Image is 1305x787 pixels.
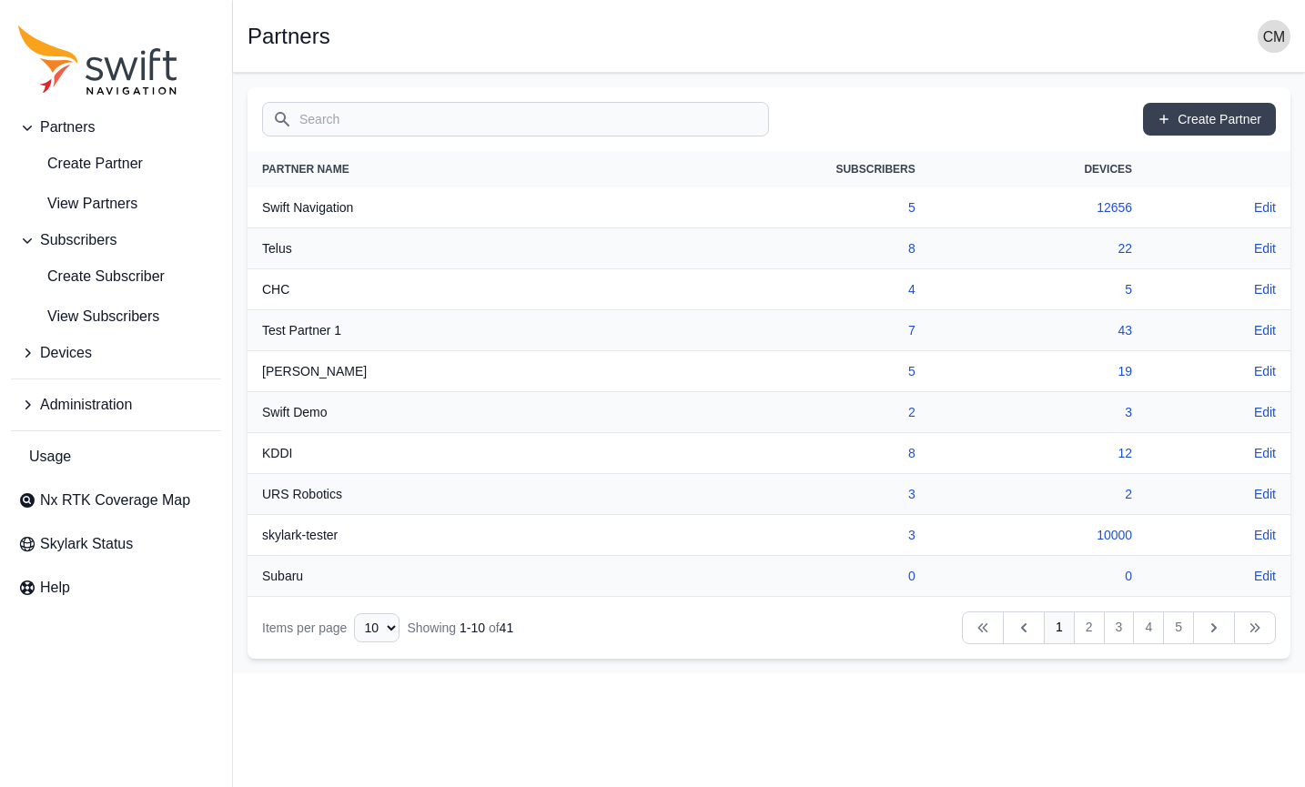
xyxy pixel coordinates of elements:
div: Showing of [407,619,513,637]
img: user photo [1258,20,1290,53]
a: 5 [908,364,916,378]
button: Subscribers [11,222,221,258]
a: Edit [1254,239,1276,257]
a: 3 [1125,405,1132,419]
a: 7 [908,323,916,338]
a: Edit [1254,567,1276,585]
a: 2 [1125,487,1132,501]
a: 0 [908,569,916,583]
span: Skylark Status [40,533,133,555]
span: Partners [40,116,95,138]
a: Edit [1254,444,1276,462]
a: Help [11,570,221,606]
a: 4 [1133,611,1164,644]
a: Edit [1254,362,1276,380]
th: Partner Name [248,151,624,187]
a: View Subscribers [11,298,221,335]
th: Swift Demo [248,392,624,433]
span: Create Subscriber [18,266,165,288]
h1: Partners [248,25,330,47]
a: Skylark Status [11,526,221,562]
a: 3 [1104,611,1135,644]
a: 3 [908,487,916,501]
a: Create Subscriber [11,258,221,295]
a: 4 [908,282,916,297]
a: Edit [1254,198,1276,217]
a: 19 [1118,364,1132,378]
a: 8 [908,446,916,460]
th: skylark-tester [248,515,624,556]
span: 41 [500,621,514,635]
a: 2 [908,405,916,419]
th: Test Partner 1 [248,310,624,351]
a: View Partners [11,186,221,222]
a: Edit [1254,485,1276,503]
button: Devices [11,335,221,371]
a: 22 [1118,241,1132,256]
a: Nx RTK Coverage Map [11,482,221,519]
a: Edit [1254,403,1276,421]
span: Devices [40,342,92,364]
th: URS Robotics [248,474,624,515]
button: Partners [11,109,221,146]
th: Devices [930,151,1147,187]
select: Display Limit [354,613,400,642]
a: 5 [1125,282,1132,297]
a: Edit [1254,526,1276,544]
a: 5 [908,200,916,215]
a: 12 [1118,446,1132,460]
span: View Subscribers [18,306,159,328]
span: View Partners [18,193,137,215]
a: 1 [1044,611,1075,644]
span: Usage [29,446,71,468]
a: create-partner [11,146,221,182]
nav: Table navigation [248,597,1290,659]
a: Usage [11,439,221,475]
a: Create Partner [1143,103,1276,136]
span: Subscribers [40,229,116,251]
button: Administration [11,387,221,423]
span: Create Partner [18,153,143,175]
th: Subscribers [624,151,930,187]
span: Administration [40,394,132,416]
a: Edit [1254,280,1276,298]
a: Edit [1254,321,1276,339]
input: Search [262,102,769,136]
th: Telus [248,228,624,269]
th: Subaru [248,556,624,597]
a: 43 [1118,323,1132,338]
a: 10000 [1097,528,1132,542]
a: 0 [1125,569,1132,583]
a: 8 [908,241,916,256]
th: CHC [248,269,624,310]
span: Items per page [262,621,347,635]
th: [PERSON_NAME] [248,351,624,392]
a: 5 [1163,611,1194,644]
span: 1 - 10 [460,621,485,635]
a: 2 [1074,611,1105,644]
th: KDDI [248,433,624,474]
span: Help [40,577,70,599]
span: Nx RTK Coverage Map [40,489,190,511]
a: 3 [908,528,916,542]
th: Swift Navigation [248,187,624,228]
a: 12656 [1097,200,1132,215]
